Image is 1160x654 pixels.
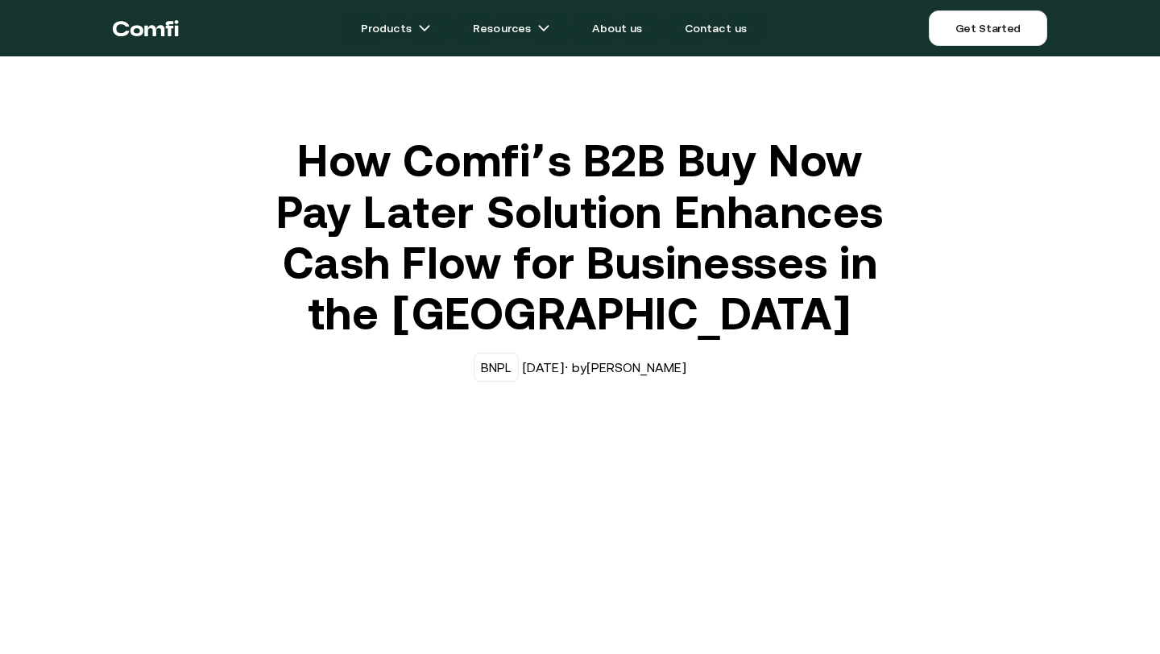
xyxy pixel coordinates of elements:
a: Return to the top of the Comfi home page [113,4,179,52]
div: [DATE] · by [PERSON_NAME] [266,353,894,382]
a: About us [573,12,661,44]
a: Productsarrow icons [342,12,450,44]
img: arrow icons [537,22,550,35]
div: BNPL [481,360,512,375]
a: Contact us [665,12,767,44]
img: arrow icons [418,22,431,35]
a: Resourcesarrow icons [454,12,570,44]
h1: How Comfi’s B2B Buy Now Pay Later Solution Enhances Cash Flow for Businesses in the [GEOGRAPHIC_D... [266,135,894,340]
a: Get Started [929,10,1047,46]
